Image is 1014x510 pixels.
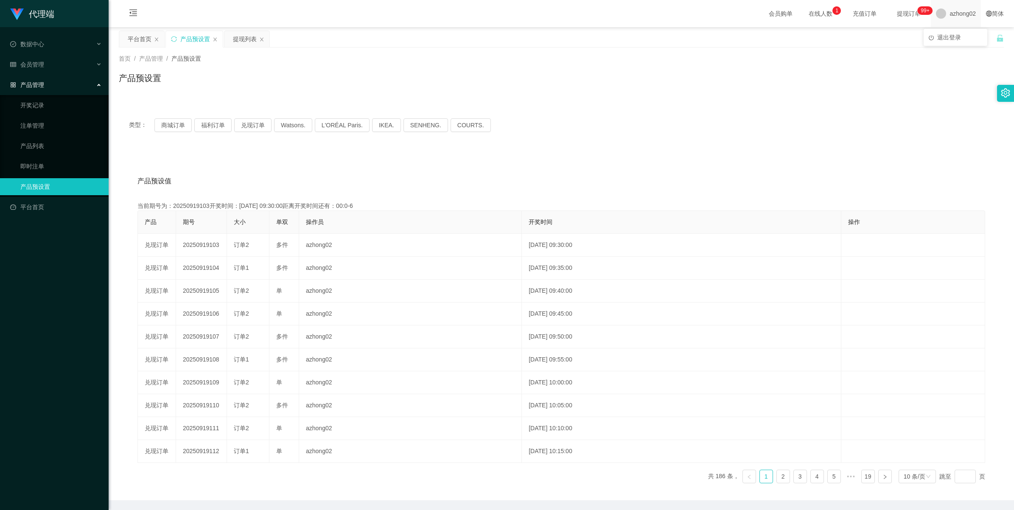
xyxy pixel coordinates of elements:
[138,417,176,440] td: 兑现订单
[154,118,192,132] button: 商城订单
[777,470,790,483] a: 2
[119,0,148,28] i: 图标: menu-fold
[176,348,227,371] td: 20250919108
[844,470,858,483] span: •••
[794,470,807,483] a: 3
[276,310,282,317] span: 单
[10,8,24,20] img: logo.9652507e.png
[119,72,161,84] h1: 产品预设置
[929,35,934,40] i: 图标: poweroff
[171,55,201,62] span: 产品预设置
[234,241,249,248] span: 订单2
[372,118,401,132] button: IKEA.
[760,470,773,483] a: 1
[522,325,841,348] td: [DATE] 09:50:00
[939,470,985,483] div: 跳至 页
[154,37,159,42] i: 图标: close
[276,219,288,225] span: 单双
[10,199,102,216] a: 图标: dashboard平台首页
[996,34,1004,42] i: 图标: unlock
[529,219,552,225] span: 开奖时间
[234,219,246,225] span: 大小
[708,470,739,483] li: 共 186 条，
[176,280,227,303] td: 20250919105
[522,417,841,440] td: [DATE] 10:10:00
[10,10,54,17] a: 代理端
[832,6,841,15] sup: 1
[747,474,752,479] i: 图标: left
[233,31,257,47] div: 提现列表
[10,62,16,67] i: 图标: table
[1001,88,1010,98] i: 图标: setting
[276,425,282,432] span: 单
[522,440,841,463] td: [DATE] 10:15:00
[10,41,44,48] span: 数据中心
[234,448,249,454] span: 订单1
[299,325,522,348] td: azhong02
[904,470,925,483] div: 10 条/页
[171,36,177,42] i: 图标: sync
[848,219,860,225] span: 操作
[137,176,171,186] span: 产品预设值
[299,234,522,257] td: azhong02
[234,287,249,294] span: 订单2
[10,81,44,88] span: 产品管理
[234,425,249,432] span: 订单2
[306,219,324,225] span: 操作员
[835,6,838,15] p: 1
[180,31,210,47] div: 产品预设置
[138,325,176,348] td: 兑现订单
[299,394,522,417] td: azhong02
[986,11,992,17] i: 图标: global
[176,417,227,440] td: 20250919111
[194,118,232,132] button: 福利订单
[134,55,136,62] span: /
[274,118,312,132] button: Watsons.
[849,11,881,17] span: 充值订单
[299,280,522,303] td: azhong02
[522,371,841,394] td: [DATE] 10:00:00
[138,234,176,257] td: 兑现订单
[234,264,249,271] span: 订单1
[10,61,44,68] span: 会员管理
[844,470,858,483] li: 向后 5 页
[29,0,54,28] h1: 代理端
[176,440,227,463] td: 20250919112
[138,257,176,280] td: 兑现订单
[276,379,282,386] span: 单
[776,470,790,483] li: 2
[299,303,522,325] td: azhong02
[138,280,176,303] td: 兑现订单
[138,394,176,417] td: 兑现订单
[20,117,102,134] a: 注单管理
[138,348,176,371] td: 兑现订单
[828,470,840,483] a: 5
[937,34,961,41] span: 退出登录
[176,303,227,325] td: 20250919106
[276,241,288,248] span: 多件
[811,470,824,483] a: 4
[234,333,249,340] span: 订单2
[276,448,282,454] span: 单
[522,348,841,371] td: [DATE] 09:55:00
[176,371,227,394] td: 20250919109
[804,11,837,17] span: 在线人数
[299,257,522,280] td: azhong02
[522,234,841,257] td: [DATE] 09:30:00
[145,219,157,225] span: 产品
[129,118,154,132] span: 类型：
[522,257,841,280] td: [DATE] 09:35:00
[20,158,102,175] a: 即时注单
[315,118,370,132] button: L'ORÉAL Paris.
[522,303,841,325] td: [DATE] 09:45:00
[276,287,282,294] span: 单
[299,417,522,440] td: azhong02
[183,219,195,225] span: 期号
[20,137,102,154] a: 产品列表
[861,470,875,483] li: 19
[234,118,272,132] button: 兑现订单
[139,55,163,62] span: 产品管理
[759,470,773,483] li: 1
[276,356,288,363] span: 多件
[137,202,985,210] div: 当前期号为：20250919103开奖时间：[DATE] 09:30:00距离开奖时间还有：00:0-6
